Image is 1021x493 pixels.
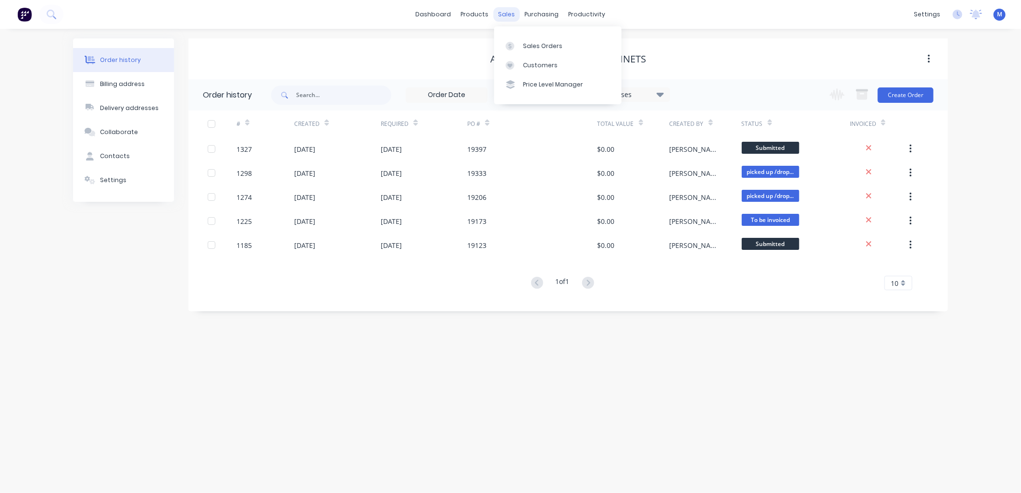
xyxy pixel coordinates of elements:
[670,144,722,154] div: [PERSON_NAME]
[294,216,315,226] div: [DATE]
[742,120,763,128] div: Status
[523,80,583,89] div: Price Level Manager
[467,111,597,137] div: PO #
[494,36,622,55] a: Sales Orders
[742,142,799,154] span: Submitted
[381,240,402,250] div: [DATE]
[523,61,558,70] div: Customers
[467,216,486,226] div: 19173
[670,216,722,226] div: [PERSON_NAME]
[381,120,409,128] div: Required
[456,7,494,22] div: products
[742,111,850,137] div: Status
[294,168,315,178] div: [DATE]
[381,168,402,178] div: [DATE]
[467,120,480,128] div: PO #
[237,240,252,250] div: 1185
[909,7,945,22] div: settings
[381,216,402,226] div: [DATE]
[520,7,564,22] div: purchasing
[237,216,252,226] div: 1225
[850,120,876,128] div: Invoiced
[100,104,159,112] div: Delivery addresses
[294,192,315,202] div: [DATE]
[878,87,934,103] button: Create Order
[203,89,252,101] div: Order history
[296,86,391,105] input: Search...
[73,72,174,96] button: Billing address
[411,7,456,22] a: dashboard
[294,144,315,154] div: [DATE]
[742,214,799,226] span: To be invoiced
[17,7,32,22] img: Factory
[73,96,174,120] button: Delivery addresses
[670,168,722,178] div: [PERSON_NAME]
[523,42,562,50] div: Sales Orders
[564,7,610,22] div: productivity
[494,56,622,75] a: Customers
[73,120,174,144] button: Collaborate
[742,190,799,202] span: picked up /drop...
[294,240,315,250] div: [DATE]
[467,144,486,154] div: 19397
[598,216,615,226] div: $0.00
[997,10,1002,19] span: M
[670,240,722,250] div: [PERSON_NAME]
[294,111,381,137] div: Created
[598,111,670,137] div: Total Value
[73,144,174,168] button: Contacts
[742,238,799,250] span: Submitted
[742,166,799,178] span: picked up /drop...
[100,176,126,185] div: Settings
[237,120,240,128] div: #
[467,240,486,250] div: 19123
[381,144,402,154] div: [DATE]
[598,240,615,250] div: $0.00
[598,168,615,178] div: $0.00
[556,276,570,290] div: 1 of 1
[100,56,141,64] div: Order history
[237,144,252,154] div: 1327
[294,120,320,128] div: Created
[73,48,174,72] button: Order history
[100,80,145,88] div: Billing address
[670,111,742,137] div: Created By
[237,192,252,202] div: 1274
[589,89,670,100] div: 27 Statuses
[406,88,487,102] input: Order Date
[490,53,646,65] div: Artisan Furnishing & Cabinets
[598,144,615,154] div: $0.00
[598,192,615,202] div: $0.00
[494,7,520,22] div: sales
[598,120,634,128] div: Total Value
[381,192,402,202] div: [DATE]
[670,192,722,202] div: [PERSON_NAME]
[73,168,174,192] button: Settings
[237,168,252,178] div: 1298
[381,111,467,137] div: Required
[100,152,130,160] div: Contacts
[467,192,486,202] div: 19206
[237,111,294,137] div: #
[850,111,908,137] div: Invoiced
[494,75,622,94] a: Price Level Manager
[891,278,898,288] span: 10
[467,168,486,178] div: 19333
[670,120,704,128] div: Created By
[100,128,138,136] div: Collaborate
